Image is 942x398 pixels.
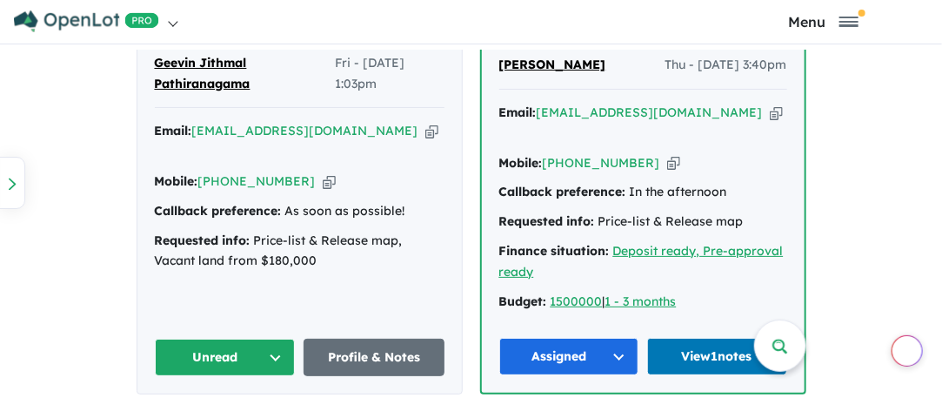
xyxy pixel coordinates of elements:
[499,338,639,375] button: Assigned
[499,105,537,120] strong: Email:
[155,203,282,219] strong: Callback preference:
[198,173,316,189] a: [PHONE_NUMBER]
[499,184,626,199] strong: Callback preference:
[499,212,787,233] div: Price-list & Release map
[155,201,444,222] div: As soon as possible!
[665,55,787,76] span: Thu - [DATE] 3:40pm
[499,213,595,229] strong: Requested info:
[647,338,787,375] a: View1notes
[304,339,444,376] a: Profile & Notes
[155,233,251,248] strong: Requested info:
[155,231,444,273] div: Price-list & Release map, Vacant land from $180,000
[425,122,438,140] button: Copy
[499,57,606,72] span: [PERSON_NAME]
[709,13,938,30] button: Toggle navigation
[155,123,192,138] strong: Email:
[499,243,784,280] a: Deposit ready, Pre-approval ready
[537,105,763,120] a: [EMAIL_ADDRESS][DOMAIN_NAME]
[155,339,296,376] button: Unread
[551,293,603,309] a: 1500000
[770,104,783,122] button: Copy
[155,53,336,95] a: Geevin Jithmal Pathiranagama
[499,243,610,259] strong: Finance situation:
[543,155,660,171] a: [PHONE_NUMBER]
[499,55,606,76] a: [PERSON_NAME]
[323,172,336,191] button: Copy
[336,53,444,95] span: Fri - [DATE] 1:03pm
[192,123,418,138] a: [EMAIL_ADDRESS][DOMAIN_NAME]
[499,155,543,171] strong: Mobile:
[499,292,787,313] div: |
[499,293,547,309] strong: Budget:
[605,293,677,309] a: 1 - 3 months
[667,154,680,172] button: Copy
[14,10,159,32] img: Openlot PRO Logo White
[499,182,787,203] div: In the afternoon
[155,55,251,91] span: Geevin Jithmal Pathiranagama
[155,173,198,189] strong: Mobile:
